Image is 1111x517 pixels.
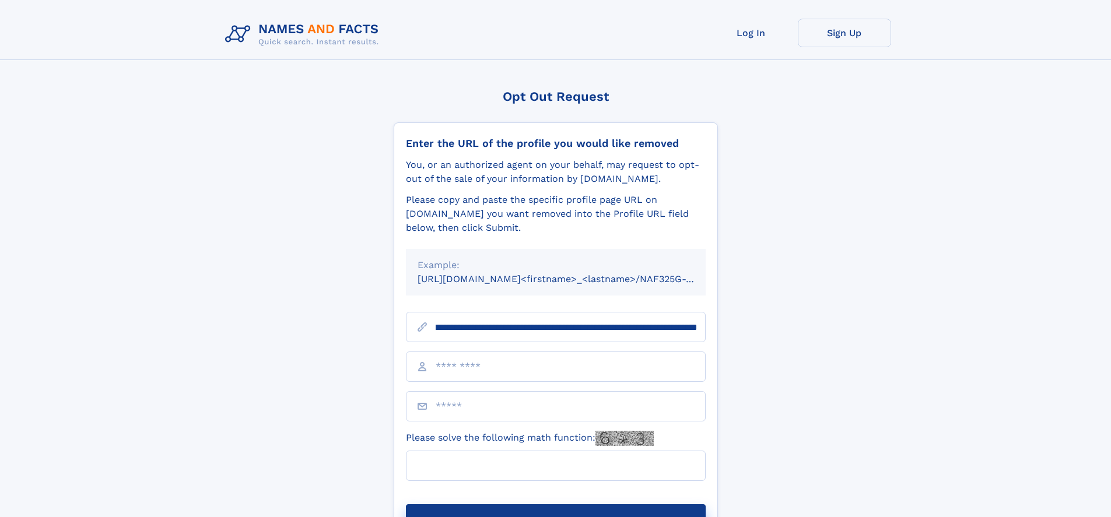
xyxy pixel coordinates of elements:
[406,193,706,235] div: Please copy and paste the specific profile page URL on [DOMAIN_NAME] you want removed into the Pr...
[406,158,706,186] div: You, or an authorized agent on your behalf, may request to opt-out of the sale of your informatio...
[798,19,891,47] a: Sign Up
[705,19,798,47] a: Log In
[220,19,388,50] img: Logo Names and Facts
[418,273,728,284] small: [URL][DOMAIN_NAME]<firstname>_<lastname>/NAF325G-xxxxxxxx
[394,89,718,104] div: Opt Out Request
[406,137,706,150] div: Enter the URL of the profile you would like removed
[418,258,694,272] div: Example:
[406,431,654,446] label: Please solve the following math function:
